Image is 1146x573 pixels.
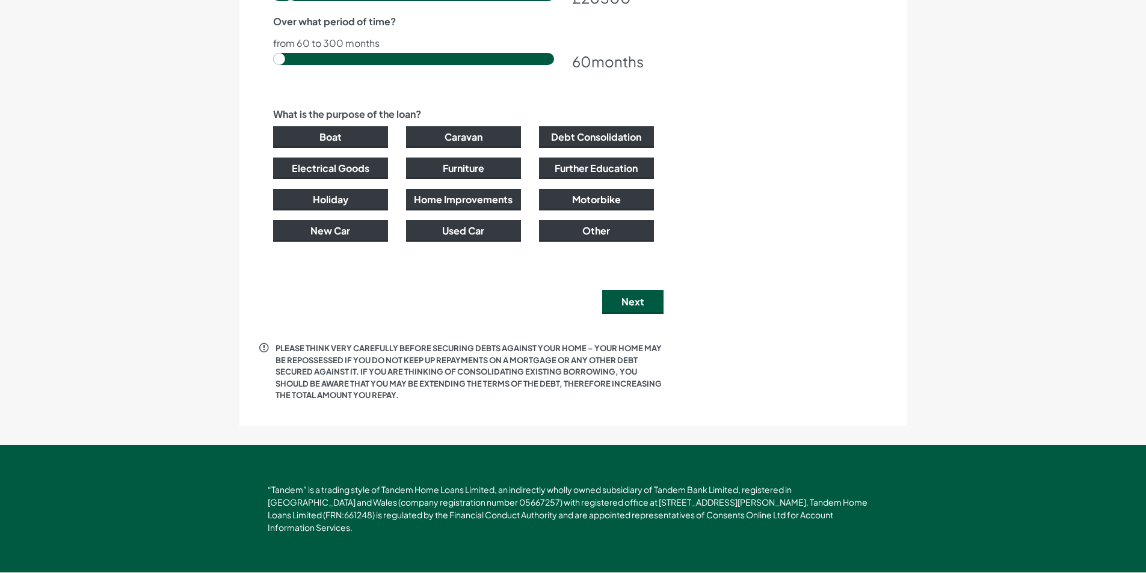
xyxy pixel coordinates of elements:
button: Holiday [273,189,388,210]
button: Caravan [406,126,521,148]
button: Next [602,290,664,314]
button: Home Improvements [406,189,521,210]
div: months [572,51,654,72]
span: 60 [572,52,591,70]
button: Other [539,220,654,242]
p: PLEASE THINK VERY CAREFULLY BEFORE SECURING DEBTS AGAINST YOUR HOME – YOUR HOME MAY BE REPOSSESSE... [276,343,664,402]
label: Over what period of time? [273,14,396,29]
p: “Tandem” is a trading style of Tandem Home Loans Limited, an indirectly wholly owned subsidiary o... [268,483,878,534]
button: Debt Consolidation [539,126,654,148]
label: What is the purpose of the loan? [273,107,421,121]
button: Boat [273,126,388,148]
button: Furniture [406,158,521,179]
p: from 60 to 300 months [273,38,654,48]
button: Further Education [539,158,654,179]
button: Motorbike [539,189,654,210]
button: New Car [273,220,388,242]
button: Electrical Goods [273,158,388,179]
button: Used Car [406,220,521,242]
